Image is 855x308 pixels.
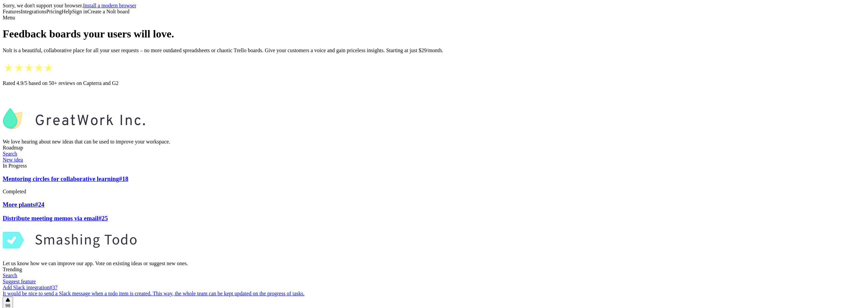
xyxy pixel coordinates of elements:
[3,3,852,9] div: Sorry, we don't support your browser.
[3,285,49,290] span: Add Slack integration
[3,201,44,208] a: More plants#24
[3,108,147,129] img: GreatWork Inc.
[3,47,852,54] p: Nolt is a beautiful, collaborative place for all your user requests – no more outdated spreadshee...
[3,163,852,169] div: In Progress
[3,267,22,272] a: Trending
[35,201,44,208] span: # 24
[3,151,17,157] a: Search
[83,3,136,8] a: Install a modern browser
[99,215,108,222] span: # 25
[3,229,138,250] img: Smashing TODO
[62,9,72,14] a: Help
[3,139,852,145] div: We love hearing about new ideas that can be used to improve your workspace.
[3,62,55,74] img: stars.b067e34983.png
[3,291,852,297] div: It would be nice to send a Slack message when a todo item is created. This way, the whole team ca...
[72,9,88,14] a: Sign in
[3,273,17,278] a: Search
[3,215,108,222] a: Distribute meeting memos via email#25
[5,303,10,308] span: 98
[3,279,36,284] a: Suggest feature
[3,28,852,40] h1: Feedback boards your users will love.
[3,189,852,195] div: Completed
[3,285,852,297] a: Add Slack integration#37It would be nice to send a Slack message when a todo item is created. Thi...
[3,261,852,267] div: Let us know how we can improve our app. Vote on existing ideas or suggest new ones.
[46,9,62,14] a: Pricing
[119,175,128,182] span: # 18
[21,9,46,14] a: Integrations
[88,9,130,14] a: Create a Nolt board
[3,145,23,150] a: Roadmap
[49,285,57,290] span: # 37
[3,175,128,182] a: Mentoring circles for collaborative learning#18
[3,9,21,14] a: Features
[3,80,852,86] p: Rated 4.9/5 based on 50+ reviews on Capterra and G2
[3,157,23,163] a: New idea
[3,15,15,20] a: Menu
